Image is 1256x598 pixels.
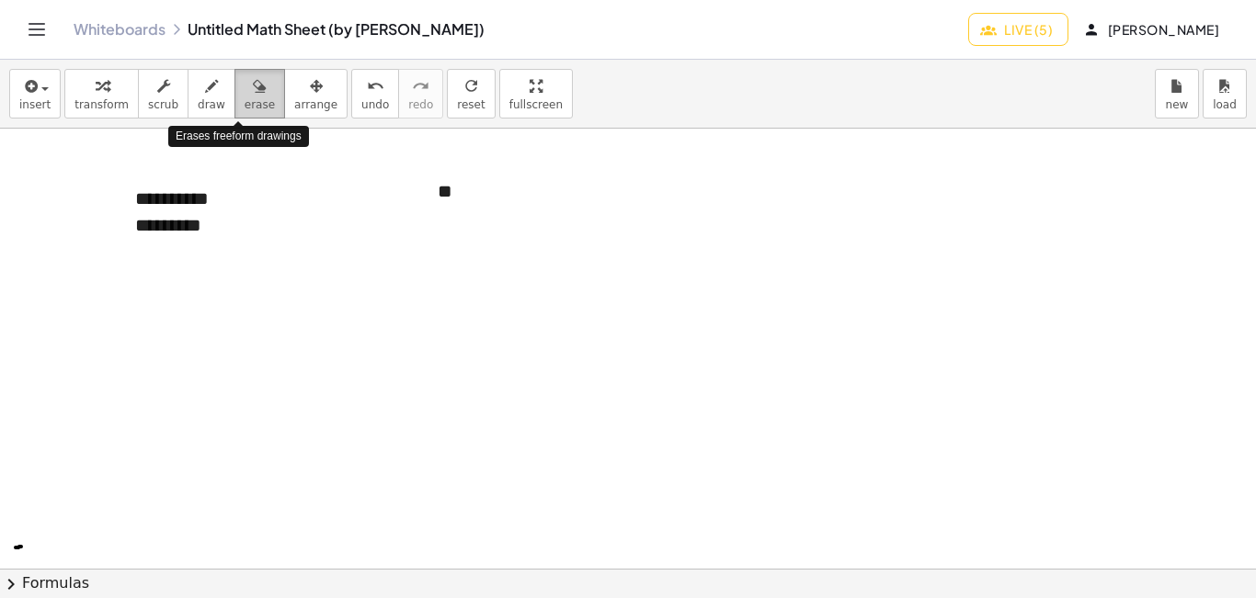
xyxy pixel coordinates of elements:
button: erase [234,69,285,118]
span: [PERSON_NAME] [1087,21,1219,38]
span: load [1213,98,1237,111]
span: fullscreen [509,98,563,111]
span: Live (5) [984,21,1053,38]
i: redo [412,75,429,97]
button: insert [9,69,61,118]
button: Live (5) [968,13,1068,46]
button: Toggle navigation [22,15,51,44]
span: redo [408,98,433,111]
span: reset [457,98,485,111]
button: fullscreen [499,69,573,118]
button: undoundo [351,69,399,118]
a: Whiteboards [74,20,166,39]
button: load [1203,69,1247,118]
span: transform [74,98,129,111]
button: arrange [284,69,348,118]
span: undo [361,98,389,111]
button: redoredo [398,69,443,118]
span: insert [19,98,51,111]
button: draw [188,69,235,118]
i: undo [367,75,384,97]
button: refreshreset [447,69,495,118]
span: new [1166,98,1189,111]
span: arrange [294,98,337,111]
button: scrub [138,69,188,118]
div: Erases freeform drawings [168,126,309,147]
button: [PERSON_NAME] [1072,13,1234,46]
span: erase [245,98,275,111]
button: transform [64,69,139,118]
i: refresh [462,75,480,97]
button: new [1155,69,1199,118]
span: draw [198,98,225,111]
span: scrub [148,98,178,111]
